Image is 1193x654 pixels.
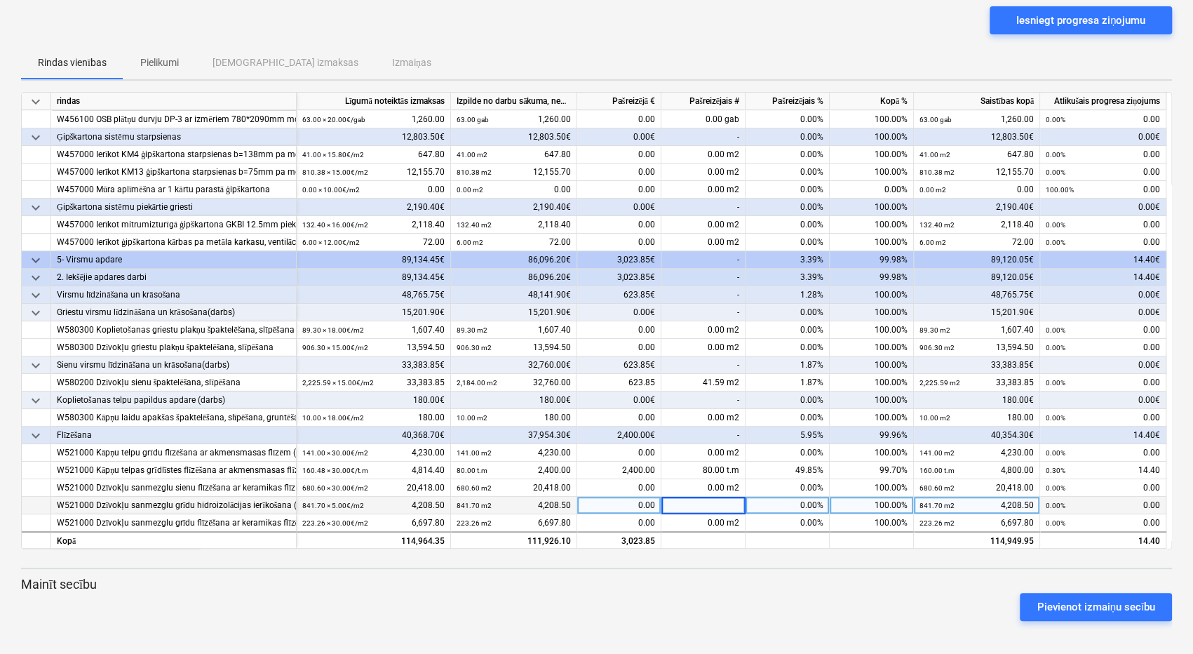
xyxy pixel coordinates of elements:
div: 3,023.85 [577,531,661,549]
div: 0.00 m2 [661,444,746,462]
div: 99.98% [830,269,914,286]
small: 160.48 × 30.00€ / t.m [302,467,368,474]
small: 0.00% [1046,449,1065,457]
small: 906.30 m2 [919,344,955,352]
div: W580200 Dzīvokļu sienu špaktelēšana, slīpēšana [57,374,290,392]
div: W580300 Dzīvokļu griestu plakņu špaktelēšana, slīpēšana [57,339,290,356]
small: 810.38 m2 [919,168,955,176]
div: 0.00 m2 [661,146,746,163]
span: keyboard_arrow_down [27,357,44,374]
small: 132.40 m2 [919,221,955,229]
div: 14.40€ [1040,251,1166,269]
div: 33,383.85 [919,374,1034,392]
div: 89,120.05€ [914,269,1040,286]
div: 0.00 m2 [661,321,746,339]
div: 15,201.90€ [914,304,1040,321]
small: 841.70 m2 [919,502,955,509]
div: Sienu virsmu līdzināšana un krāsošana(darbs) [57,356,290,374]
div: 0.00 [1046,514,1160,532]
button: Pievienot izmaiņu secību [1020,593,1172,621]
div: 0.00€ [577,304,661,321]
div: 0.00 [919,181,1034,199]
div: 4,208.50 [302,497,445,514]
div: 0.00 [577,339,661,356]
small: 680.60 × 30.00€ / m2 [302,484,368,492]
small: 89.30 × 18.00€ / m2 [302,326,364,334]
div: 0.00 [577,479,661,497]
div: 3.39% [746,251,830,269]
div: Koplietošanas telpu papildus apdare (darbs) [57,392,290,409]
div: 4,800.00 [919,462,1034,479]
div: 0.00 [1046,146,1160,163]
div: - [661,356,746,374]
span: keyboard_arrow_down [27,427,44,444]
div: 99.96% [830,427,914,444]
div: 0.00€ [1040,286,1166,304]
small: 10.00 m2 [457,414,487,422]
small: 160.00 t.m [919,467,955,474]
div: 0.00% [746,216,830,234]
div: 114,949.95 [914,531,1040,549]
div: - [661,304,746,321]
div: 100.00% [830,234,914,251]
div: W457000 Ierīkot KM4 ģipškartona starpsienas b=138mm pa metāla karkasu b=100mm ar minerālo skaņas ... [57,146,290,163]
div: 0.00 m2 [661,514,746,532]
div: 100.00% [830,392,914,409]
div: 100.00% [830,339,914,356]
div: - [661,269,746,286]
span: keyboard_arrow_down [27,129,44,146]
div: 13,594.50 [457,339,571,356]
div: 0.00 [1046,163,1160,181]
small: 0.00% [1046,379,1065,387]
div: 2,190.40€ [914,199,1040,216]
div: 0.00 [1046,181,1160,199]
div: 100.00% [830,321,914,339]
small: 41.00 m2 [457,151,487,159]
div: 6,697.80 [302,514,445,532]
small: 63.00 gab [457,116,489,124]
div: W521000 Dzīvokļu sanmezglu sienu flīzēšana ar keramikas flīzēm(darbs) [57,479,290,497]
div: W580300 Koplietošanas griestu plakņu špaktelēšana, slīpēšana [57,321,290,339]
div: 0.00 m2 [661,234,746,251]
div: 0.00 [1046,497,1160,514]
div: 2,400.00€ [577,427,661,444]
div: 0.00 [1046,444,1160,462]
span: keyboard_arrow_down [27,252,44,269]
div: 86,096.20€ [451,269,577,286]
div: 647.80 [457,146,571,163]
small: 6.00 × 12.00€ / m2 [302,239,360,246]
small: 223.26 × 30.00€ / m2 [302,519,368,527]
div: 12,803.50€ [451,128,577,146]
div: 0.00% [746,321,830,339]
div: 0.00 [577,321,661,339]
small: 10.00 × 18.00€ / m2 [302,414,364,422]
div: 2,118.40 [919,216,1034,234]
p: Rindas vienības [38,55,107,70]
div: 100.00% [830,304,914,321]
div: 0.00% [746,339,830,356]
div: 33,383.85€ [914,356,1040,374]
div: 0.00% [746,409,830,427]
div: 180.00 [919,409,1034,427]
div: Izpilde no darbu sākuma, neskaitot kārtējā mēneša izpildi [451,93,577,110]
small: 810.38 × 15.00€ / m2 [302,168,368,176]
div: 0.00% [746,392,830,409]
span: keyboard_arrow_down [27,269,44,286]
div: - [661,286,746,304]
small: 89.30 m2 [919,326,950,334]
div: 80.00 t.m [661,462,746,479]
div: 2,190.40€ [451,199,577,216]
div: Ģipškartona sistēmu piekārtie griesti [57,199,290,216]
div: 0.00€ [1040,199,1166,216]
small: 0.00% [1046,326,1065,334]
div: 100.00% [830,444,914,462]
div: 0.00 [1046,111,1160,128]
div: 0.00% [746,128,830,146]
div: 49.85% [746,462,830,479]
div: 13,594.50 [302,339,445,356]
div: 100.00% [830,146,914,163]
small: 2,225.59 m2 [919,379,960,387]
div: rindas [51,93,297,110]
div: - [661,128,746,146]
small: 100.00% [1046,186,1074,194]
